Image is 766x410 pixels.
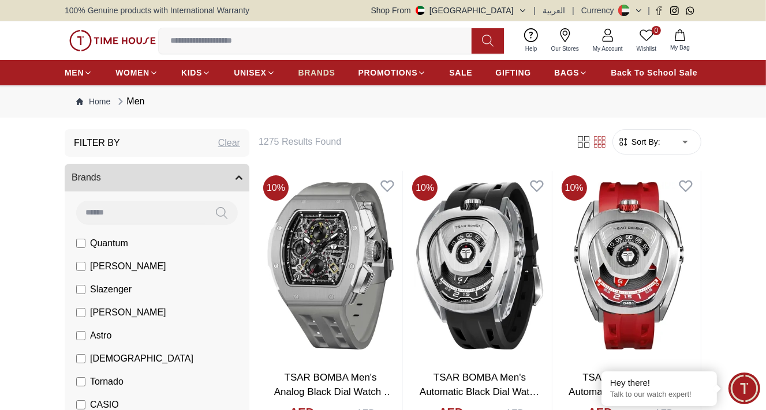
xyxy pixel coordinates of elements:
[632,44,661,53] span: Wishlist
[69,30,156,52] img: ...
[76,331,85,340] input: Astro
[686,6,694,15] a: Whatsapp
[76,262,85,271] input: [PERSON_NAME]
[562,175,587,201] span: 10 %
[630,26,663,55] a: 0Wishlist
[358,67,418,78] span: PROMOTIONS
[76,285,85,294] input: Slazenger
[298,62,335,83] a: BRANDS
[655,6,663,15] a: Facebook
[259,171,402,361] img: TSAR BOMBA Men's Analog Black Dial Watch - TB8214 C-Grey
[90,352,193,366] span: [DEMOGRAPHIC_DATA]
[76,96,110,107] a: Home
[115,62,158,83] a: WOMEN
[611,62,697,83] a: Back To School Sale
[65,67,84,78] span: MEN
[181,62,211,83] a: KIDS
[90,329,111,343] span: Astro
[534,5,536,16] span: |
[76,239,85,248] input: Quantum
[412,175,438,201] span: 10 %
[449,67,472,78] span: SALE
[65,5,249,16] span: 100% Genuine products with International Warranty
[115,95,144,108] div: Men
[543,5,565,16] button: العربية
[90,306,166,319] span: [PERSON_NAME]
[218,136,240,150] div: Clear
[663,27,697,54] button: My Bag
[234,67,266,78] span: UNISEX
[610,390,708,400] p: Talk to our watch expert!
[554,67,579,78] span: BAGS
[666,43,694,52] span: My Bag
[181,67,202,78] span: KIDS
[408,171,551,361] img: TSAR BOMBA Men's Automatic Black Dial Watch - TB8213A-06 SET
[618,136,660,148] button: Sort By:
[76,400,85,409] input: CASIO
[581,5,619,16] div: Currency
[611,67,697,78] span: Back To School Sale
[65,85,701,118] nav: Breadcrumb
[416,6,425,15] img: United Arab Emirates
[115,67,150,78] span: WOMEN
[554,62,588,83] a: BAGS
[728,373,760,404] div: Chat Widget
[90,236,128,250] span: Quantum
[547,44,584,53] span: Our Stores
[544,26,586,55] a: Our Stores
[76,308,85,317] input: [PERSON_NAME]
[65,62,92,83] a: MEN
[90,375,124,389] span: Tornado
[358,62,427,83] a: PROMOTIONS
[263,175,289,201] span: 10 %
[495,67,531,78] span: GIFTING
[90,259,166,273] span: [PERSON_NAME]
[610,377,708,389] div: Hey there!
[234,62,275,83] a: UNISEX
[65,164,249,191] button: Brands
[371,5,527,16] button: Shop From[GEOGRAPHIC_DATA]
[572,5,574,16] span: |
[495,62,531,83] a: GIFTING
[518,26,544,55] a: Help
[74,136,120,150] h3: Filter By
[648,5,650,16] span: |
[76,377,85,386] input: Tornado
[629,136,660,148] span: Sort By:
[557,171,701,361] img: TSAR BOMBA Men's Automatic Red Dial Watch - TB8213A-04 SET
[652,26,661,35] span: 0
[76,354,85,363] input: [DEMOGRAPHIC_DATA]
[90,283,132,296] span: Slazenger
[72,171,101,185] span: Brands
[449,62,472,83] a: SALE
[588,44,627,53] span: My Account
[521,44,542,53] span: Help
[670,6,679,15] a: Instagram
[259,135,562,149] h6: 1275 Results Found
[298,67,335,78] span: BRANDS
